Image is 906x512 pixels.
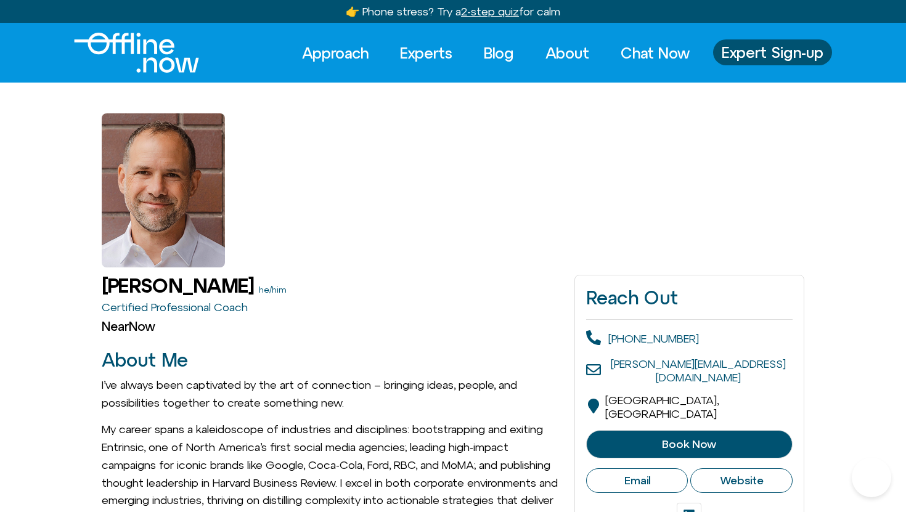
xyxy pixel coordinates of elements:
[586,286,793,309] h2: Reach Out
[74,33,178,73] div: Logo
[586,468,688,493] a: Email
[102,319,562,334] h2: NearNow
[690,468,793,493] a: Website
[346,5,560,18] a: 👉 Phone stress? Try a2-step quizfor calm
[259,285,287,295] a: he/him
[586,430,793,458] a: Book Now
[389,39,463,67] a: Experts
[605,394,719,420] span: [GEOGRAPHIC_DATA], [GEOGRAPHIC_DATA]
[722,44,823,60] span: Expert Sign-up
[291,39,380,67] a: Approach
[102,376,562,412] p: I’ve always been captivated by the art of connection – bringing ideas, people, and possibilities ...
[662,438,716,450] span: Book Now
[610,39,701,67] a: Chat Now
[608,332,699,345] a: [PHONE_NUMBER]
[852,458,891,497] iframe: Botpress
[611,357,786,384] a: [PERSON_NAME][EMAIL_ADDRESS][DOMAIN_NAME]
[713,39,832,65] a: Expert Sign-up
[102,350,562,370] h2: About Me
[102,301,248,314] a: Certified Professional Coach
[534,39,600,67] a: About
[291,39,701,67] nav: Menu
[624,474,650,487] span: Email
[74,33,199,73] img: offline.now
[720,474,764,487] span: Website
[102,275,254,296] h1: [PERSON_NAME]
[473,39,525,67] a: Blog
[461,5,519,18] u: 2-step quiz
